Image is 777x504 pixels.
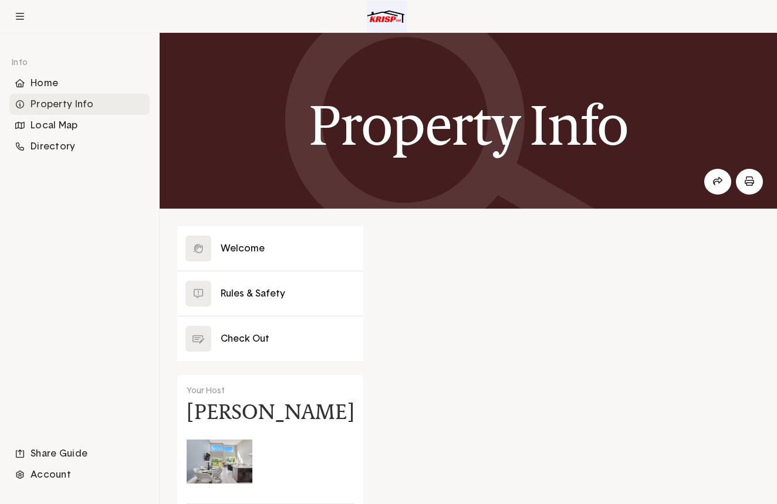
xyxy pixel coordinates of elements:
div: Home [9,73,150,94]
li: Navigation item [9,464,150,485]
li: Navigation item [9,115,150,136]
li: Navigation item [9,443,150,464]
div: Directory [9,136,150,157]
h4: [PERSON_NAME] [187,403,354,421]
li: Navigation item [9,73,150,94]
div: Property Info [9,94,150,115]
li: Navigation item [9,94,150,115]
img: Logo [367,1,406,32]
li: Navigation item [9,136,150,157]
img: Kaden Cowles's avatar [187,428,252,494]
h1: Property Info [309,94,628,156]
div: Share Guide [9,443,150,464]
span: Your Host [187,387,225,395]
div: Account [9,464,150,485]
div: Local Map [9,115,150,136]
